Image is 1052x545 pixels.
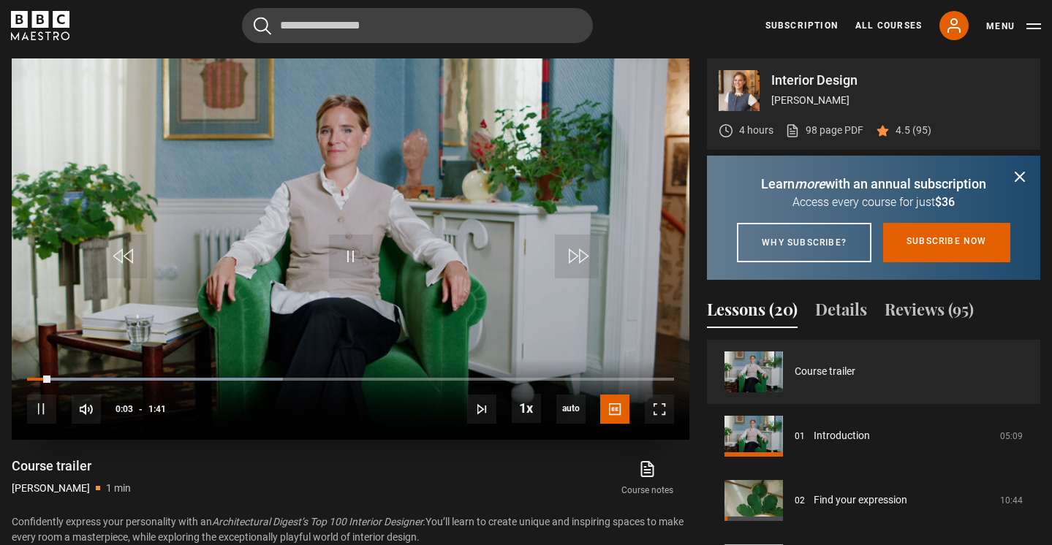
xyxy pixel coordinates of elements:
[883,223,1010,262] a: Subscribe now
[855,19,922,32] a: All Courses
[771,93,1029,108] p: [PERSON_NAME]
[795,176,825,191] i: more
[724,174,1023,194] p: Learn with an annual subscription
[645,395,674,424] button: Fullscreen
[11,11,69,40] svg: BBC Maestro
[27,395,56,424] button: Pause
[885,297,974,328] button: Reviews (95)
[815,297,867,328] button: Details
[935,195,955,209] span: $36
[814,492,907,508] a: Find your expression
[72,395,101,424] button: Mute
[148,396,166,422] span: 1:41
[12,58,689,439] video-js: Video Player
[116,396,133,422] span: 0:03
[814,428,870,443] a: Introduction
[106,481,131,496] p: 1 min
[12,481,90,496] p: [PERSON_NAME]
[724,194,1023,211] p: Access every course for just
[556,395,586,424] span: auto
[739,123,773,138] p: 4 hours
[254,17,271,35] button: Submit the search query
[556,395,586,424] div: Current quality: 720p
[512,394,541,423] button: Playback Rate
[600,395,629,424] button: Captions
[737,223,871,262] a: Why subscribe?
[12,457,131,475] h1: Course trailer
[765,19,838,32] a: Subscription
[785,123,863,138] a: 98 page PDF
[795,364,855,379] a: Course trailer
[27,378,674,381] div: Progress Bar
[606,457,689,500] a: Course notes
[242,8,593,43] input: Search
[771,74,1029,87] p: Interior Design
[986,19,1041,34] button: Toggle navigation
[212,516,425,527] i: Architectural Digest’s Top 100 Interior Designer.
[12,514,689,545] p: Confidently express your personality with an You’ll learn to create unique and inspiring spaces t...
[139,404,143,414] span: -
[467,395,496,424] button: Next Lesson
[896,123,931,138] p: 4.5 (95)
[707,297,798,328] button: Lessons (20)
